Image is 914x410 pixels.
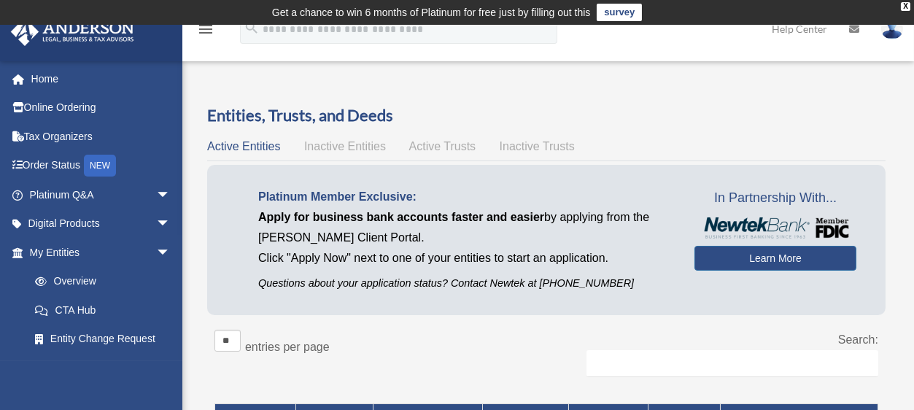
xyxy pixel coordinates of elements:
div: NEW [84,155,116,177]
a: My Entitiesarrow_drop_down [10,238,185,267]
span: Active Trusts [409,140,476,152]
img: Anderson Advisors Platinum Portal [7,18,139,46]
span: arrow_drop_down [156,180,185,210]
p: Platinum Member Exclusive: [258,187,673,207]
a: Learn More [694,246,856,271]
a: CTA Hub [20,295,185,325]
img: User Pic [881,18,903,39]
a: Platinum Q&Aarrow_drop_down [10,180,193,209]
a: Overview [20,267,178,296]
span: Inactive Trusts [500,140,575,152]
i: menu [197,20,214,38]
span: Active Entities [207,140,280,152]
a: Tax Organizers [10,122,193,151]
p: by applying from the [PERSON_NAME] Client Portal. [258,207,673,248]
label: entries per page [245,341,330,353]
a: Binder Walkthrough [20,353,185,382]
a: menu [197,26,214,38]
a: Online Ordering [10,93,193,123]
a: Digital Productsarrow_drop_down [10,209,193,239]
span: Inactive Entities [304,140,386,152]
span: arrow_drop_down [156,209,185,239]
a: Entity Change Request [20,325,185,354]
div: Get a chance to win 6 months of Platinum for free just by filling out this [272,4,591,21]
span: Apply for business bank accounts faster and easier [258,211,544,223]
p: Click "Apply Now" next to one of your entities to start an application. [258,248,673,268]
div: close [901,2,910,11]
img: NewtekBankLogoSM.png [702,217,849,239]
a: Order StatusNEW [10,151,193,181]
p: Questions about your application status? Contact Newtek at [PHONE_NUMBER] [258,274,673,293]
a: Home [10,64,193,93]
span: arrow_drop_down [156,238,185,268]
h3: Entities, Trusts, and Deeds [207,104,886,127]
a: survey [597,4,642,21]
i: search [244,20,260,36]
span: In Partnership With... [694,187,856,210]
label: Search: [838,333,878,346]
